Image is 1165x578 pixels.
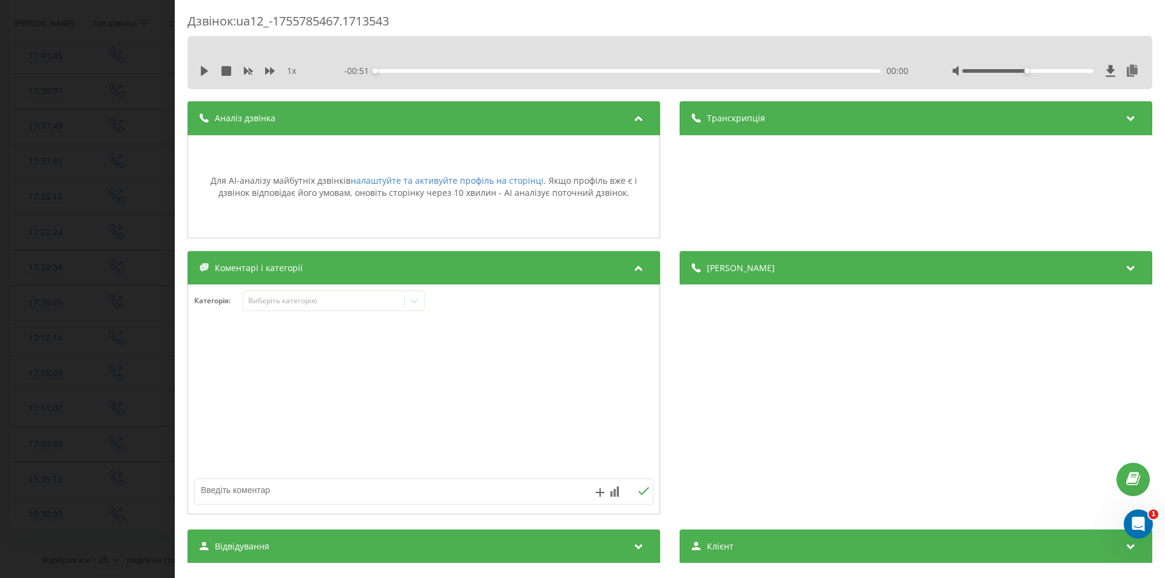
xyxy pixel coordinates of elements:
div: Виберіть категорію [248,296,400,306]
iframe: Intercom live chat [1124,509,1153,539]
span: Транскрипція [707,112,765,124]
span: [PERSON_NAME] [707,262,775,274]
a: налаштуйте та активуйте профіль на сторінці [351,175,544,186]
span: Клієнт [707,540,734,553]
span: Аналіз дзвінка [215,112,275,124]
div: Accessibility label [373,69,377,73]
span: 1 x [287,65,296,77]
span: Відвідування [215,540,269,553]
span: 1 [1149,509,1158,519]
span: - 00:51 [344,65,375,77]
span: 00:00 [886,65,908,77]
div: Дзвінок : ua12_-1755785467.1713543 [187,13,1152,36]
span: Коментарі і категорії [215,262,303,274]
div: Accessibility label [1025,69,1030,73]
h4: Категорія : [194,297,243,305]
div: Для AI-аналізу майбутніх дзвінків . Якщо профіль вже є і дзвінок відповідає його умовам, оновіть ... [194,175,653,198]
